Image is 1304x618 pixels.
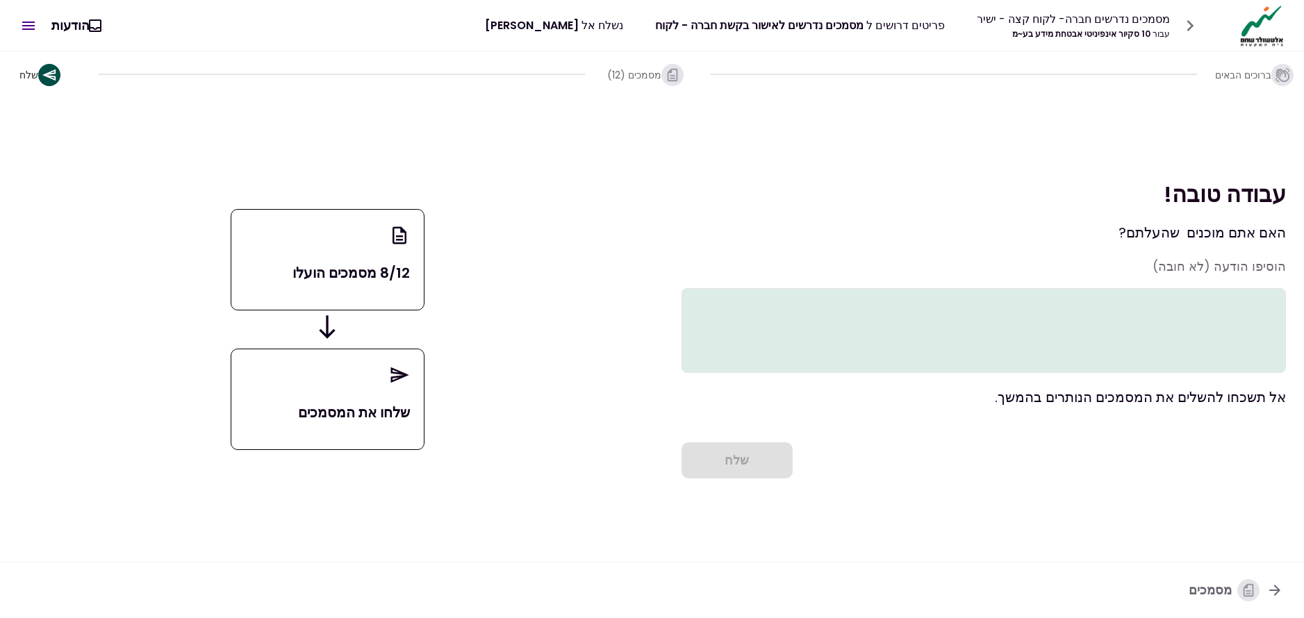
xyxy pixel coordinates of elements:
[1215,68,1271,82] span: ברוכים הבאים
[655,17,945,34] div: פריטים דרושים ל
[682,180,1287,208] h1: עבודה טובה!
[19,68,38,82] span: שלח
[606,53,690,97] button: מסמכים (12)
[245,402,410,423] p: שלחו את המסמכים
[1189,579,1260,601] div: מסמכים
[682,387,1287,408] p: אל תשכחו להשלים את המסמכים הנותרים בהמשך.
[682,222,1287,243] p: האם אתם מוכנים שהעלתם ?
[485,17,623,34] div: נשלח אל
[1237,4,1287,47] img: Logo
[1153,28,1170,40] span: עבור
[40,8,120,44] button: הודעות
[655,17,864,33] span: מסמכים נדרשים לאישור בקשת חברה - לקוח
[607,68,661,82] span: מסמכים (12)
[485,17,579,33] span: [PERSON_NAME]
[977,10,1170,28] div: מסמכים נדרשים חברה- לקוח קצה - ישיר
[8,53,77,97] button: שלח
[977,28,1170,40] div: 10 סקיור אינפיניטי אבטחת מידע בע~מ
[1178,572,1294,608] button: מסמכים
[682,257,1287,276] p: הוסיפו הודעה (לא חובה)
[1219,53,1296,97] button: ברוכים הבאים
[245,262,410,283] p: 8/12 מסמכים הועלו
